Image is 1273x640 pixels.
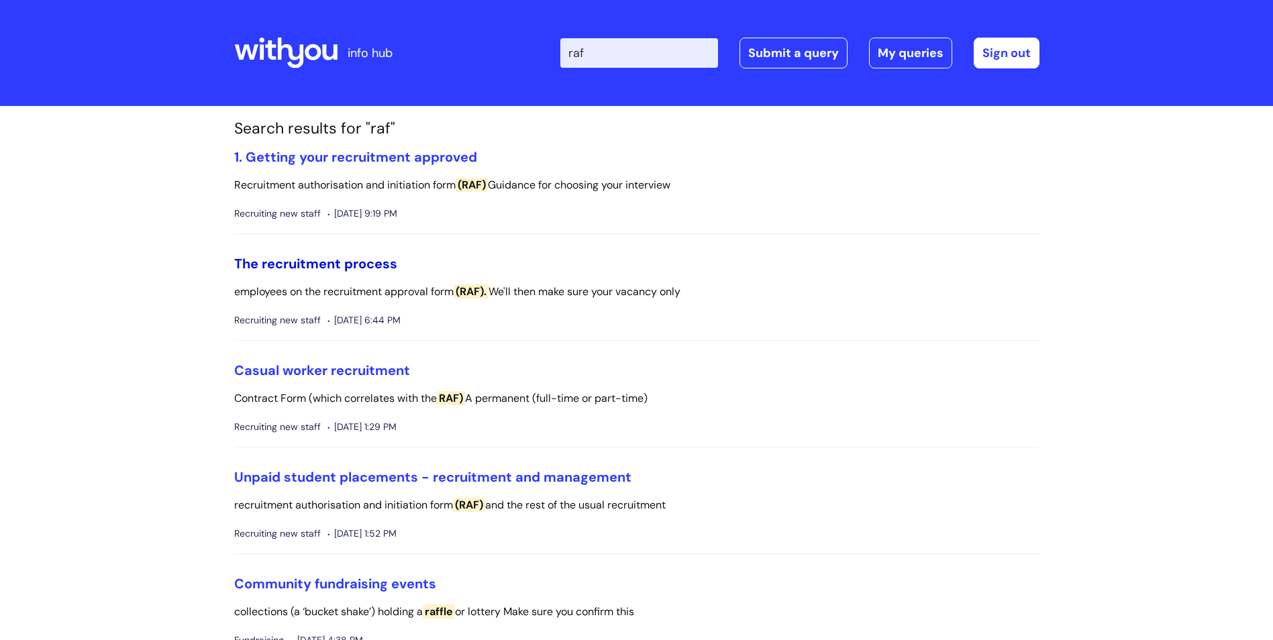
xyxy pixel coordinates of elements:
a: 1. Getting your recruitment approved [234,148,477,166]
p: Recruitment authorisation and initiation form Guidance for choosing your interview [234,176,1039,195]
h1: Search results for "raf" [234,119,1039,138]
span: [DATE] 1:52 PM [327,525,397,542]
p: info hub [348,42,393,64]
span: Recruiting new staff [234,312,321,329]
a: The recruitment process [234,255,397,272]
input: Search [560,38,718,68]
span: Recruiting new staff [234,205,321,222]
a: Unpaid student placements - recruitment and management [234,468,631,486]
a: Casual worker recruitment [234,362,410,379]
a: Community fundraising events [234,575,436,592]
span: (RAF) [456,178,488,192]
span: Recruiting new staff [234,419,321,435]
span: Recruiting new staff [234,525,321,542]
p: Contract Form (which correlates with the A permanent (full-time or part-time) [234,389,1039,409]
div: | - [560,38,1039,68]
span: (RAF). [454,284,489,299]
span: [DATE] 6:44 PM [327,312,401,329]
span: RAF) [437,391,465,405]
a: Sign out [974,38,1039,68]
p: collections (a ‘bucket shake’) holding a or lottery Make sure you confirm this [234,602,1039,622]
a: My queries [869,38,952,68]
p: recruitment authorisation and initiation form and the rest of the usual recruitment [234,496,1039,515]
a: Submit a query [740,38,848,68]
span: [DATE] 9:19 PM [327,205,397,222]
p: employees on the recruitment approval form We'll then make sure your vacancy only [234,282,1039,302]
span: [DATE] 1:29 PM [327,419,397,435]
span: raffle [423,604,455,619]
span: (RAF) [453,498,485,512]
